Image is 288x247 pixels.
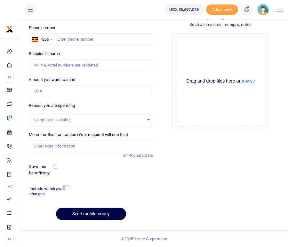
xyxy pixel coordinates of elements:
div: File Uploader [172,33,268,129]
li: Ac [5,181,14,192]
img: logo-small [6,25,13,33]
div: Uganda: +256 [29,34,55,45]
a: UGX 35,697,076 [164,4,204,15]
input: Enter extra information [29,140,153,152]
a: Add money [206,7,238,12]
img: profile-user [257,4,269,15]
button: Send mobilemoney [56,208,126,220]
a: logo-small logo-large logo-large [6,26,13,31]
label: Reason you are spending [29,102,75,109]
a: profile-user [257,4,271,15]
label: Phone number [29,25,55,31]
button: browse [240,79,255,83]
input: UGX [29,85,153,97]
input: MTN & Airtel numbers are validated [29,59,153,71]
div: +256 [40,36,49,43]
label: Memo for this transaction (Your recipient will see this) [29,131,129,138]
li: M [5,234,14,244]
span: UGX 35,697,076 [169,6,199,13]
span: Add money [206,4,238,15]
div: No options available. [34,117,144,123]
li: Wallet ballance [162,4,206,15]
label: Save this beneficiary [29,163,54,176]
li: Toup your wallet [206,4,238,15]
li: M [5,72,14,83]
input: Enter phone number [29,33,153,45]
h4: Such as invoices, receipts, notes [158,21,283,28]
label: Recipient's name [29,51,60,57]
div: Drag and drop files here or [175,78,266,84]
span: characters [133,153,153,158]
h6: Include withdrawal charges [29,186,67,196]
span: 0/140 [123,153,133,158]
label: Amount you want to send [29,76,75,83]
